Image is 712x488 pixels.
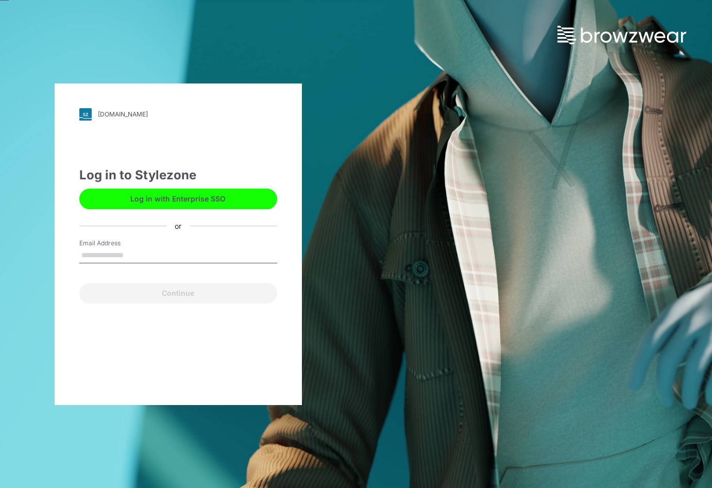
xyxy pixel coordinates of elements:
div: Log in to Stylezone [79,166,277,184]
img: browzwear-logo.73288ffb.svg [557,26,686,44]
div: [DOMAIN_NAME] [98,110,148,118]
a: [DOMAIN_NAME] [79,108,277,121]
label: Email Address [79,239,151,248]
button: Log in with Enterprise SSO [79,189,277,209]
img: svg+xml;base64,PHN2ZyB3aWR0aD0iMjgiIGhlaWdodD0iMjgiIHZpZXdCb3g9IjAgMCAyOCAyOCIgZmlsbD0ibm9uZSIgeG... [79,108,92,121]
div: or [166,221,190,231]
